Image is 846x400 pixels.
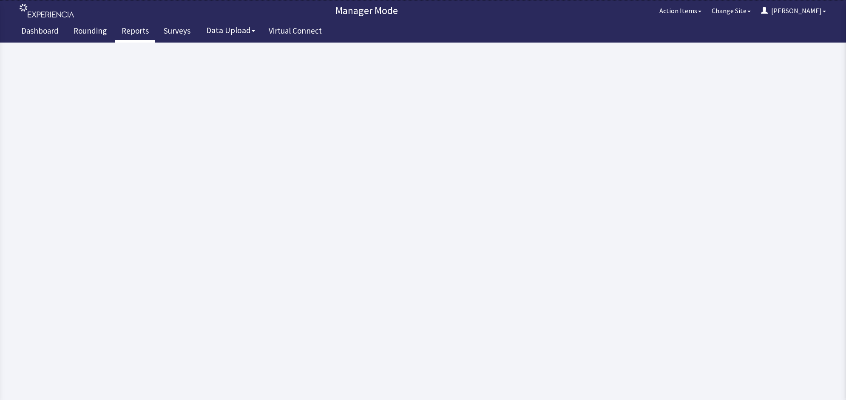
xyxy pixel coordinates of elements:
[79,4,654,17] p: Manager Mode
[157,21,197,43] a: Surveys
[756,2,831,19] button: [PERSON_NAME]
[262,21,328,43] a: Virtual Connect
[201,23,260,38] button: Data Upload
[654,2,707,19] button: Action Items
[707,2,756,19] button: Change Site
[115,21,155,43] a: Reports
[67,21,113,43] a: Rounding
[20,4,74,18] img: experiencia_logo.png
[15,21,65,43] a: Dashboard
